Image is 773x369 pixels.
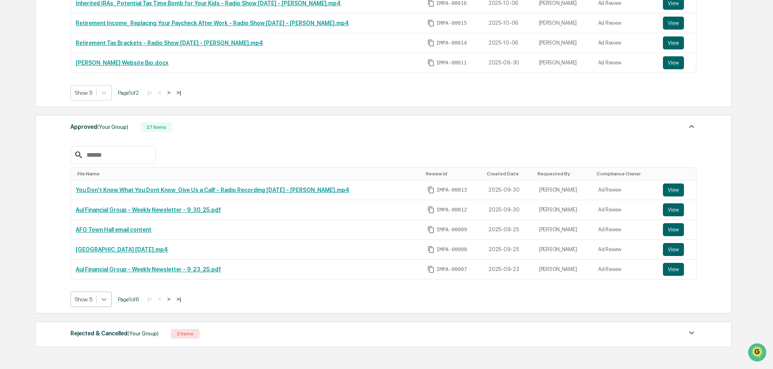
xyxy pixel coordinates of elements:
td: Ad Review [593,33,658,53]
a: [PERSON_NAME] Website Bio.docx [76,60,168,66]
iframe: Open customer support [747,342,769,364]
div: Toggle SortBy [487,171,531,177]
div: Rejected & Cancelled [70,328,159,339]
td: 2025-10-06 [484,13,534,33]
a: Retirement Income_ Replacing Your Paycheck After Work - Radio Show [DATE] - [PERSON_NAME].mp4 [76,20,349,26]
td: 2025-10-06 [484,33,534,53]
button: >| [174,89,183,96]
span: Copy Id [427,266,435,273]
span: Page 1 of 6 [118,296,139,303]
button: View [663,36,684,49]
td: Ad Review [593,240,658,260]
div: 🔎 [8,118,15,125]
div: Toggle SortBy [426,171,480,177]
p: How can we help? [8,17,147,30]
button: View [663,203,684,216]
span: Copy Id [427,246,435,253]
span: IMPA-00012 [436,207,467,213]
a: Aul Financial Group - Weekly Newsletter - 9_23_25.pdf [76,266,221,273]
td: 2025-09-23 [484,260,534,279]
span: Preclearance [16,102,52,110]
span: Copy Id [427,59,435,66]
a: View [663,17,691,30]
span: IMPA-00007 [436,266,467,273]
td: [PERSON_NAME] [534,180,593,200]
span: Copy Id [427,19,435,27]
img: 1746055101610-c473b297-6a78-478c-a979-82029cc54cd1 [8,62,23,77]
button: View [663,223,684,236]
td: Ad Review [593,180,658,200]
a: View [663,183,691,196]
button: View [663,263,684,276]
td: [PERSON_NAME] [534,260,593,279]
td: Ad Review [593,13,658,33]
div: Toggle SortBy [597,171,655,177]
a: View [663,56,691,69]
a: 🖐️Preclearance [5,99,55,113]
button: < [155,296,164,303]
span: Copy Id [427,206,435,213]
span: IMPA-00013 [436,187,467,193]
button: View [663,243,684,256]
img: caret [687,328,697,338]
td: [PERSON_NAME] [534,220,593,240]
td: 2025-09-30 [484,53,534,73]
div: Approved [70,122,128,132]
div: Toggle SortBy [665,171,693,177]
button: < [155,89,164,96]
a: View [663,203,691,216]
div: We're available if you need us! [28,70,102,77]
a: [GEOGRAPHIC_DATA] [DATE].mp4 [76,246,168,253]
td: 2025-09-25 [484,220,534,240]
span: Page 1 of 2 [118,90,139,96]
button: View [663,17,684,30]
button: Start new chat [138,64,147,74]
a: You Don't Know What You Dont Know_Give Us a Call! - Radio Recording [DATE] - [PERSON_NAME].mp4 [76,187,349,193]
span: Pylon [81,137,98,143]
span: IMPA-00008 [436,246,467,253]
button: > [165,296,173,303]
a: View [663,223,691,236]
td: [PERSON_NAME] [534,13,593,33]
a: 🔎Data Lookup [5,114,54,129]
button: > [165,89,173,96]
button: |< [145,296,154,303]
span: IMPA-00014 [436,40,467,46]
div: Toggle SortBy [537,171,590,177]
div: 🗄️ [59,103,65,109]
button: |< [145,89,154,96]
span: Copy Id [427,226,435,233]
td: Ad Review [593,200,658,220]
td: 2025-09-25 [484,240,534,260]
a: View [663,36,691,49]
span: IMPA-00015 [436,20,467,26]
a: View [663,243,691,256]
div: Toggle SortBy [77,171,419,177]
img: caret [687,122,697,131]
button: View [663,56,684,69]
td: [PERSON_NAME] [534,200,593,220]
span: Copy Id [427,39,435,47]
span: IMPA-00011 [436,60,467,66]
div: 27 Items [140,122,172,132]
a: 🗄️Attestations [55,99,104,113]
a: Retirement Tax Brackets - Radio Show [DATE] - [PERSON_NAME].mp4 [76,40,263,46]
span: (Your Group) [97,124,128,130]
div: 2 Items [171,329,200,339]
div: 🖐️ [8,103,15,109]
span: Attestations [67,102,100,110]
td: Ad Review [593,53,658,73]
td: Ad Review [593,220,658,240]
div: Start new chat [28,62,133,70]
a: Powered byPylon [57,137,98,143]
a: View [663,263,691,276]
span: Copy Id [427,186,435,194]
td: [PERSON_NAME] [534,53,593,73]
span: (Your Group) [127,330,159,337]
a: Aul Financial Group - Weekly Newsletter - 9_30_25.pdf [76,207,221,213]
td: Ad Review [593,260,658,279]
td: [PERSON_NAME] [534,33,593,53]
button: View [663,183,684,196]
td: 2025-09-30 [484,180,534,200]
